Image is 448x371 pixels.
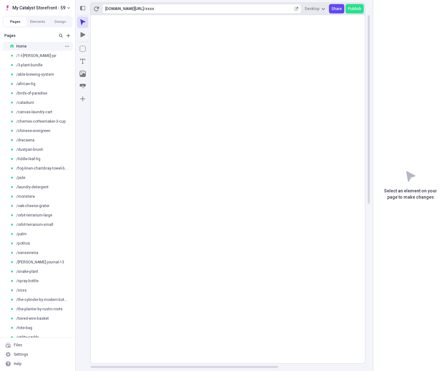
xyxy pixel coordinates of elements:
[16,72,54,77] span: /able-brewing-system
[16,269,38,274] span: /snake-plant
[65,32,72,39] button: Add new
[16,203,49,208] span: /oak-cheese-grater
[16,213,52,218] span: /orbit-terrarium-large
[16,53,56,58] span: /1-l-[PERSON_NAME]-jar
[16,335,39,340] span: /utility-caddy
[16,147,43,152] span: /dustpan-brush
[16,109,52,114] span: /canvas-laundry-cart
[16,128,50,133] span: /chinese-evergreen
[348,6,361,11] span: Publish
[16,166,68,171] span: /fog-linen-chambray-towel-beige-stripe
[16,231,27,236] span: /palm
[16,156,40,161] span: /fiddle-leaf-fig
[329,4,344,13] button: Share
[16,222,53,227] span: /orbit-terrarium-small
[4,17,26,26] button: Pages
[145,6,293,11] div: ssss
[16,194,35,199] span: /monstera
[105,6,144,11] div: [URL][DOMAIN_NAME]
[16,297,68,302] span: /the-cylinder-by-modern-botany
[16,81,35,86] span: /african-fig
[16,100,34,105] span: /caladium
[3,3,72,13] button: Select site
[16,185,49,190] span: /laundry-detergent
[16,241,30,246] span: /pothos
[77,81,88,92] button: Button
[26,17,49,26] button: Elements
[302,4,328,13] button: Desktop
[14,343,22,348] div: Files
[331,6,342,11] span: Share
[14,352,28,357] div: Settings
[49,17,71,26] button: Design
[305,6,320,11] span: Desktop
[16,119,66,124] span: /chemex-coffeemaker-3-cup
[16,307,63,312] span: /the-planter-by-rustic-roots
[77,56,88,67] button: Text
[16,63,43,68] span: /3-plant-bundle
[14,361,22,366] div: Help
[13,4,65,12] span: My Catalyst Storefront - 59
[77,43,88,54] button: Box
[16,260,64,265] span: /[PERSON_NAME]-journal-13
[16,44,27,49] span: Home
[346,4,364,13] button: Publish
[77,68,88,79] button: Image
[16,175,25,180] span: /jade
[144,6,145,11] div: /
[16,288,27,293] span: /ssss
[16,316,49,321] span: /tiered-wire-basket
[16,250,38,255] span: /sansevieria
[373,188,448,201] p: Select an element on your page to make changes
[16,91,47,96] span: /birds-of-paradise
[4,33,55,38] div: Pages
[16,138,34,143] span: /dracaena
[16,325,32,330] span: /tote-bag
[16,278,39,283] span: /spray-bottle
